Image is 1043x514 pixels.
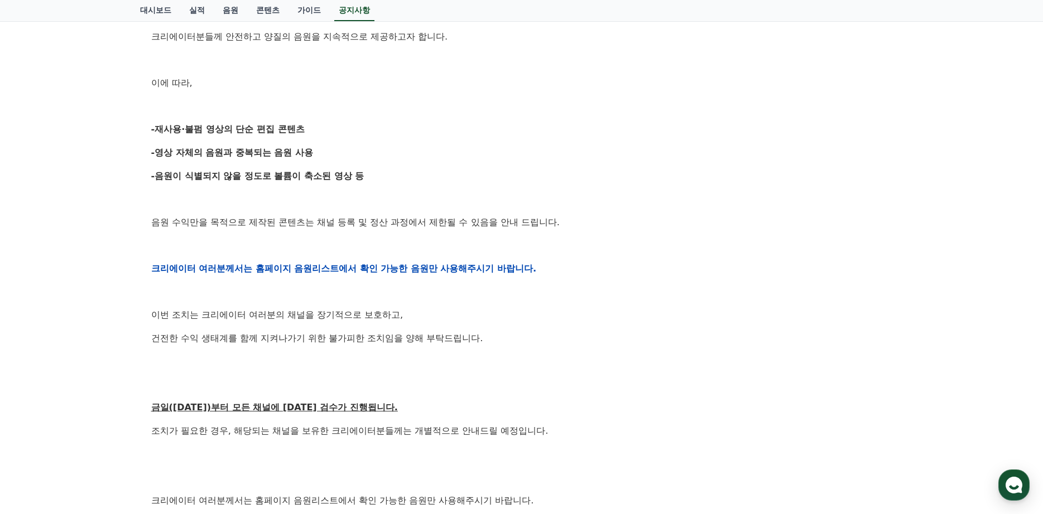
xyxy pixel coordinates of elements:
[102,371,116,380] span: 대화
[151,76,892,90] p: 이에 따라,
[172,370,186,379] span: 설정
[151,171,364,181] strong: -음원이 식별되지 않을 정도로 볼륨이 축소된 영상 등
[3,353,74,381] a: 홈
[151,424,892,438] p: 조치가 필요한 경우, 해당되는 채널을 보유한 크리에이터분들께는 개별적으로 안내드릴 예정입니다.
[74,353,144,381] a: 대화
[151,331,892,346] p: 건전한 수익 생태계를 함께 지켜나가기 위한 불가피한 조치임을 양해 부탁드립니다.
[151,30,892,44] p: 크리에이터분들께 안전하고 양질의 음원을 지속적으로 제공하고자 합니다.
[151,308,892,322] p: 이번 조치는 크리에이터 여러분의 채널을 장기적으로 보호하고,
[151,263,537,274] strong: 크리에이터 여러분께서는 홈페이지 음원리스트에서 확인 가능한 음원만 사용해주시기 바랍니다.
[151,402,398,413] u: 금일([DATE])부터 모든 채널에 [DATE] 검수가 진행됩니다.
[144,353,214,381] a: 설정
[35,370,42,379] span: 홈
[151,215,892,230] p: 음원 수익만을 목적으로 제작된 콘텐츠는 채널 등록 및 정산 과정에서 제한될 수 있음을 안내 드립니다.
[151,493,892,508] p: 크리에이터 여러분께서는 홈페이지 음원리스트에서 확인 가능한 음원만 사용해주시기 바랍니다.
[151,124,305,134] strong: -재사용·불펌 영상의 단순 편집 콘텐츠
[151,147,314,158] strong: -영상 자체의 음원과 중복되는 음원 사용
